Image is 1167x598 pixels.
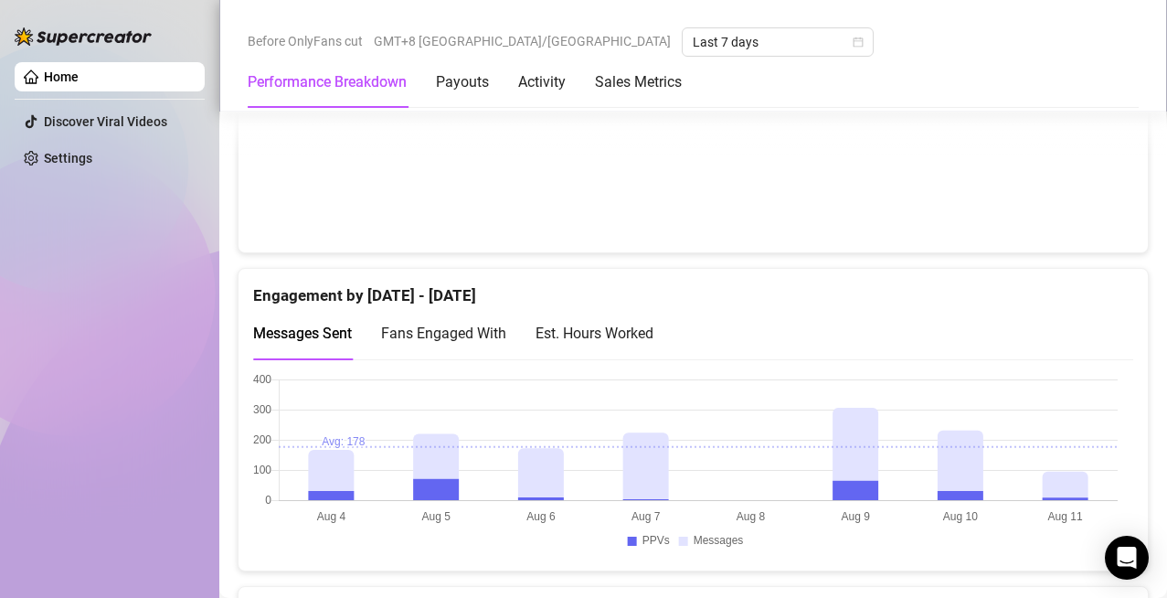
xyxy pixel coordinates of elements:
span: Last 7 days [693,28,863,56]
span: Before OnlyFans cut [248,27,363,55]
img: logo-BBDzfeDw.svg [15,27,152,46]
div: Payouts [436,71,489,93]
a: Discover Viral Videos [44,114,167,129]
div: Open Intercom Messenger [1105,536,1149,580]
div: Activity [518,71,566,93]
a: Home [44,69,79,84]
span: Messages Sent [253,325,352,342]
span: calendar [853,37,864,48]
div: Est. Hours Worked [536,322,653,345]
a: Settings [44,151,92,166]
span: GMT+8 [GEOGRAPHIC_DATA]/[GEOGRAPHIC_DATA] [374,27,671,55]
span: Fans Engaged With [381,325,506,342]
div: Sales Metrics [595,71,682,93]
div: Performance Breakdown [248,71,407,93]
div: Engagement by [DATE] - [DATE] [253,269,1133,308]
